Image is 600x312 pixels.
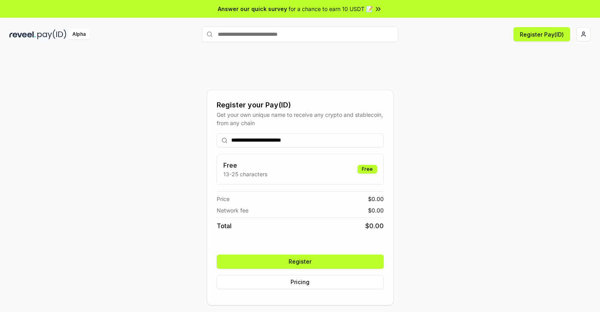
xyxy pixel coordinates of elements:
[368,206,384,214] span: $ 0.00
[217,111,384,127] div: Get your own unique name to receive any crypto and stablecoin, from any chain
[368,195,384,203] span: $ 0.00
[217,206,248,214] span: Network fee
[357,165,377,174] div: Free
[365,221,384,231] span: $ 0.00
[223,161,267,170] h3: Free
[217,195,230,203] span: Price
[9,30,36,39] img: reveel_dark
[223,170,267,178] p: 13-25 characters
[289,5,373,13] span: for a chance to earn 10 USDT 📝
[513,27,570,41] button: Register Pay(ID)
[217,275,384,289] button: Pricing
[217,100,384,111] div: Register your Pay(ID)
[218,5,287,13] span: Answer our quick survey
[217,255,384,269] button: Register
[68,30,90,39] div: Alpha
[37,30,66,39] img: pay_id
[217,221,232,231] span: Total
